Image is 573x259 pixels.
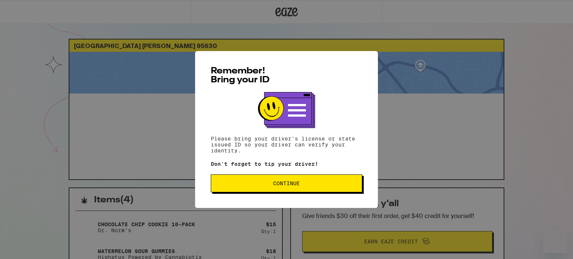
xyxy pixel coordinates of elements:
iframe: Button to launch messaging window [543,229,567,253]
button: Continue [211,174,362,192]
p: Please bring your driver's license or state issued ID so your driver can verify your identity. [211,136,362,154]
span: Remember! Bring your ID [211,67,270,85]
p: Don't forget to tip your driver! [211,161,362,167]
span: Continue [273,181,300,186]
